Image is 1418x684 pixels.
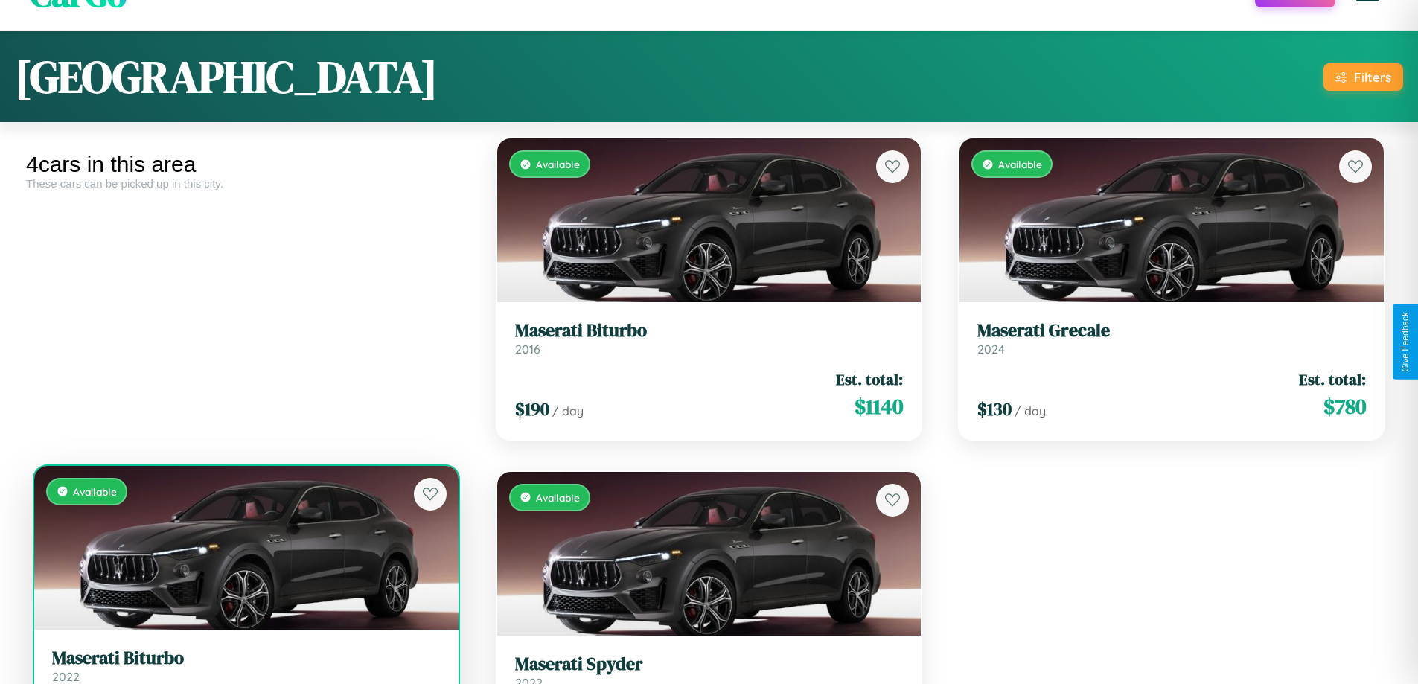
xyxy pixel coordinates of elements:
[515,320,904,357] a: Maserati Biturbo2016
[515,342,540,357] span: 2016
[515,397,549,421] span: $ 190
[977,397,1012,421] span: $ 130
[52,669,80,684] span: 2022
[26,152,467,177] div: 4 cars in this area
[998,158,1042,170] span: Available
[26,177,467,190] div: These cars can be picked up in this city.
[1400,312,1411,372] div: Give Feedback
[536,158,580,170] span: Available
[855,391,903,421] span: $ 1140
[73,485,117,498] span: Available
[1323,391,1366,421] span: $ 780
[52,648,441,669] h3: Maserati Biturbo
[536,491,580,504] span: Available
[1354,69,1391,85] div: Filters
[1299,368,1366,390] span: Est. total:
[552,403,584,418] span: / day
[515,653,904,675] h3: Maserati Spyder
[1323,63,1403,91] button: Filters
[1015,403,1046,418] span: / day
[977,320,1366,342] h3: Maserati Grecale
[515,320,904,342] h3: Maserati Biturbo
[15,46,438,107] h1: [GEOGRAPHIC_DATA]
[836,368,903,390] span: Est. total:
[977,342,1005,357] span: 2024
[52,648,441,684] a: Maserati Biturbo2022
[977,320,1366,357] a: Maserati Grecale2024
